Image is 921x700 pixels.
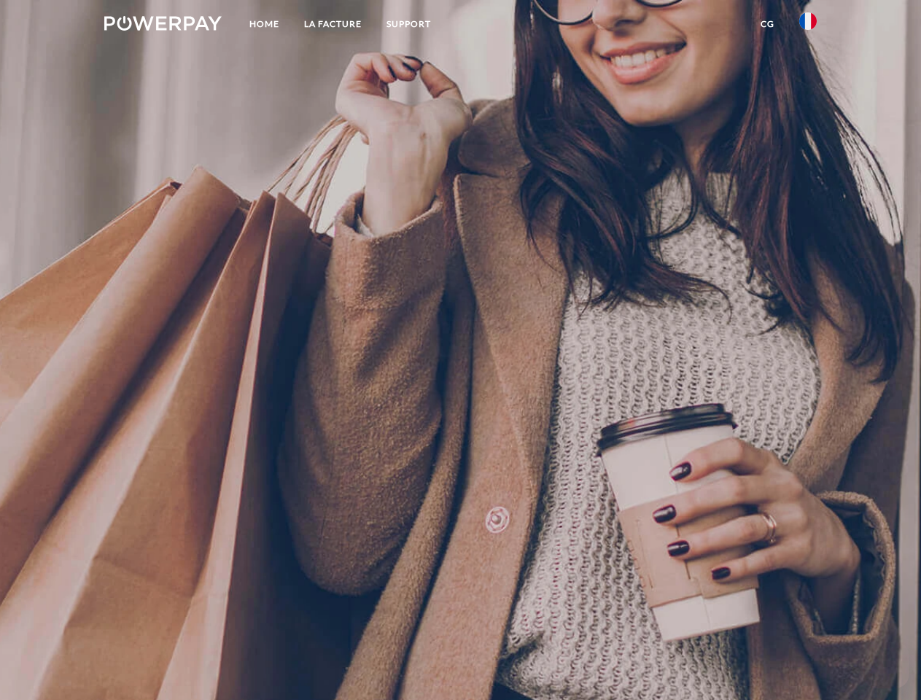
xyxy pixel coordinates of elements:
[863,642,909,688] iframe: Button to launch messaging window
[237,11,292,37] a: Home
[104,16,222,31] img: logo-powerpay-white.svg
[292,11,374,37] a: LA FACTURE
[799,12,817,30] img: fr
[374,11,443,37] a: Support
[748,11,787,37] a: CG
